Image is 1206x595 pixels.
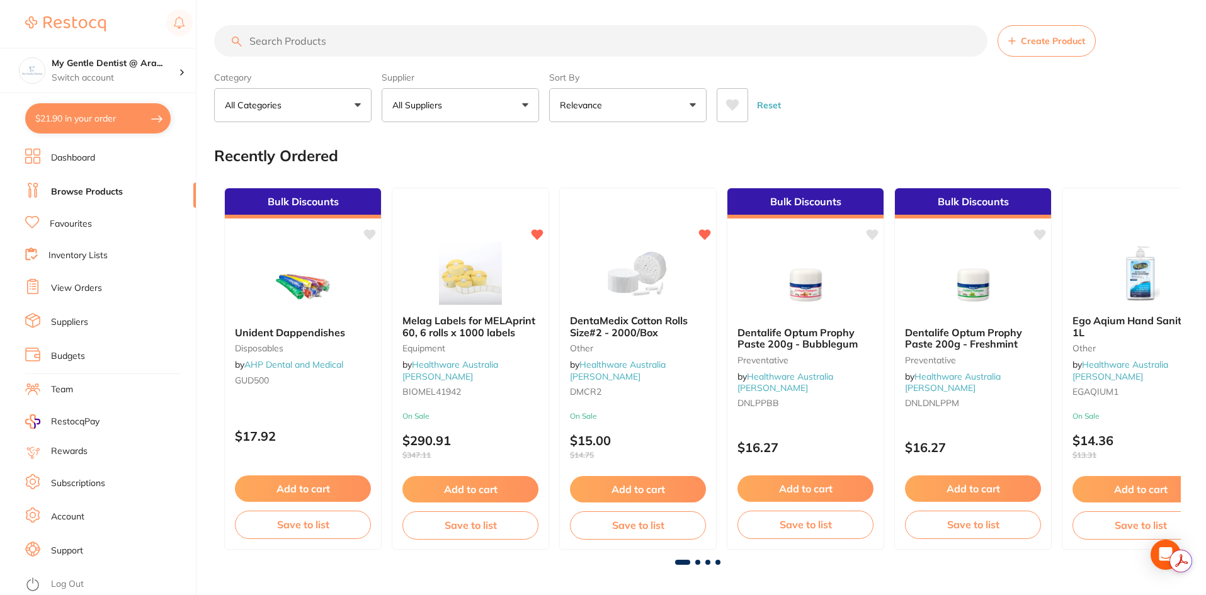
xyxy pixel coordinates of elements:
[214,25,987,57] input: Search Products
[905,475,1041,502] button: Add to cart
[214,72,372,83] label: Category
[235,327,371,338] b: Unident Dappendishes
[737,440,873,455] p: $16.27
[51,477,105,490] a: Subscriptions
[998,25,1096,57] button: Create Product
[235,343,371,353] small: disposables
[737,327,873,350] b: Dentalife Optum Prophy Paste 200g - Bubblegum
[25,16,106,31] img: Restocq Logo
[402,359,498,382] a: Healthware Australia [PERSON_NAME]
[382,88,539,122] button: All Suppliers
[20,58,45,83] img: My Gentle Dentist @ Arana Hills
[225,188,381,218] div: Bulk Discounts
[1100,242,1181,305] img: Ego Aqium Hand Sanitiser - 1L
[570,476,706,502] button: Add to cart
[402,412,538,421] small: On Sale
[570,433,706,460] p: $15.00
[1021,36,1085,46] span: Create Product
[737,475,873,502] button: Add to cart
[737,371,833,394] span: by
[765,254,846,317] img: Dentalife Optum Prophy Paste 200g - Bubblegum
[392,99,447,111] p: All Suppliers
[235,359,343,370] span: by
[1151,540,1181,570] div: Open Intercom Messenger
[51,383,73,396] a: Team
[402,451,538,460] span: $347.11
[549,72,707,83] label: Sort By
[51,350,85,363] a: Budgets
[1072,359,1168,382] span: by
[262,254,344,317] img: Unident Dappendishes
[244,359,343,370] a: AHP Dental and Medical
[25,575,192,595] button: Log Out
[214,88,372,122] button: All Categories
[570,359,666,382] a: Healthware Australia [PERSON_NAME]
[597,242,679,305] img: DentaMedix Cotton Rolls Size#2 - 2000/Box
[727,188,884,218] div: Bulk Discounts
[25,103,171,133] button: $21.90 in your order
[549,88,707,122] button: Relevance
[402,343,538,353] small: Equipment
[50,218,92,230] a: Favourites
[905,511,1041,538] button: Save to list
[737,398,873,408] small: DNLPPBB
[737,371,833,394] a: Healthware Australia [PERSON_NAME]
[402,433,538,460] p: $290.91
[905,355,1041,365] small: Preventative
[235,511,371,538] button: Save to list
[51,445,88,458] a: Rewards
[48,249,108,262] a: Inventory Lists
[560,99,607,111] p: Relevance
[570,359,666,382] span: by
[52,57,179,70] h4: My Gentle Dentist @ Arana Hills
[570,451,706,460] span: $14.75
[51,578,84,591] a: Log Out
[235,475,371,502] button: Add to cart
[570,315,706,338] b: DentaMedix Cotton Rolls Size#2 - 2000/Box
[737,511,873,538] button: Save to list
[932,254,1014,317] img: Dentalife Optum Prophy Paste 200g - Freshmint
[52,72,179,84] p: Switch account
[51,186,123,198] a: Browse Products
[570,343,706,353] small: other
[51,282,102,295] a: View Orders
[214,147,338,165] h2: Recently Ordered
[25,9,106,38] a: Restocq Logo
[570,387,706,397] small: DMCR2
[895,188,1051,218] div: Bulk Discounts
[402,359,498,382] span: by
[402,511,538,539] button: Save to list
[51,316,88,329] a: Suppliers
[402,315,538,338] b: Melag Labels for MELAprint 60, 6 rolls x 1000 labels
[402,476,538,502] button: Add to cart
[905,371,1001,394] a: Healthware Australia [PERSON_NAME]
[570,511,706,539] button: Save to list
[905,371,1001,394] span: by
[51,416,100,428] span: RestocqPay
[225,99,287,111] p: All Categories
[905,327,1041,350] b: Dentalife Optum Prophy Paste 200g - Freshmint
[235,429,371,443] p: $17.92
[570,412,706,421] small: On Sale
[51,545,83,557] a: Support
[905,440,1041,455] p: $16.27
[1072,359,1168,382] a: Healthware Australia [PERSON_NAME]
[25,414,100,429] a: RestocqPay
[382,72,539,83] label: Supplier
[753,88,785,122] button: Reset
[235,375,371,385] small: GUD500
[51,152,95,164] a: Dashboard
[25,414,40,429] img: RestocqPay
[402,387,538,397] small: BIOMEL41942
[737,355,873,365] small: Preventative
[429,242,511,305] img: Melag Labels for MELAprint 60, 6 rolls x 1000 labels
[51,511,84,523] a: Account
[905,398,1041,408] small: DNLDNLPPM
